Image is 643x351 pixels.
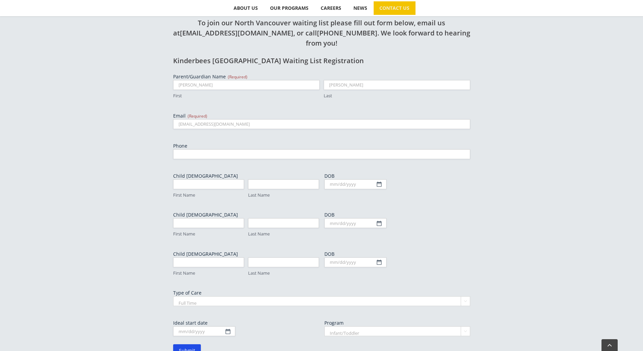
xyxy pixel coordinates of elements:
[234,6,258,10] span: ABOUT US
[173,192,244,198] label: First Name
[321,6,341,10] span: CAREERS
[173,251,238,257] legend: Child [DEMOGRAPHIC_DATA]
[248,270,319,276] label: Last Name
[324,211,470,218] label: DOB
[173,173,238,179] legend: Child [DEMOGRAPHIC_DATA]
[379,6,409,10] span: CONTACT US
[324,218,386,228] input: mm/dd/yyyy
[353,6,367,10] span: NEWS
[173,56,470,66] h2: Kinderbees [GEOGRAPHIC_DATA] Waiting List Registration
[324,320,470,326] label: Program
[173,270,244,276] label: First Name
[324,179,386,189] input: mm/dd/yyyy
[324,93,470,99] label: Last
[173,73,247,80] legend: Parent/Guardian Name
[348,1,373,15] a: NEWS
[374,1,416,15] a: CONTACT US
[324,257,386,267] input: mm/dd/yyyy
[248,231,319,237] label: Last Name
[264,1,315,15] a: OUR PROGRAMS
[317,28,377,37] a: [PHONE_NUMBER]
[173,290,470,296] label: Type of Care
[315,1,347,15] a: CAREERS
[180,28,293,37] a: [EMAIL_ADDRESS][DOMAIN_NAME]
[173,93,320,99] label: First
[173,18,470,48] h2: To join our North Vancouver waiting list please fill out form below, email us at , or call . We l...
[324,251,470,257] label: DOB
[173,112,470,119] label: Email
[173,326,235,336] input: mm/dd/yyyy
[228,74,247,80] span: (Required)
[173,211,238,218] legend: Child [DEMOGRAPHIC_DATA]
[248,192,319,198] label: Last Name
[270,6,309,10] span: OUR PROGRAMS
[324,173,470,179] label: DOB
[228,1,264,15] a: ABOUT US
[173,231,244,237] label: First Name
[188,113,207,119] span: (Required)
[173,143,470,149] label: Phone
[173,320,319,326] label: Ideal start date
